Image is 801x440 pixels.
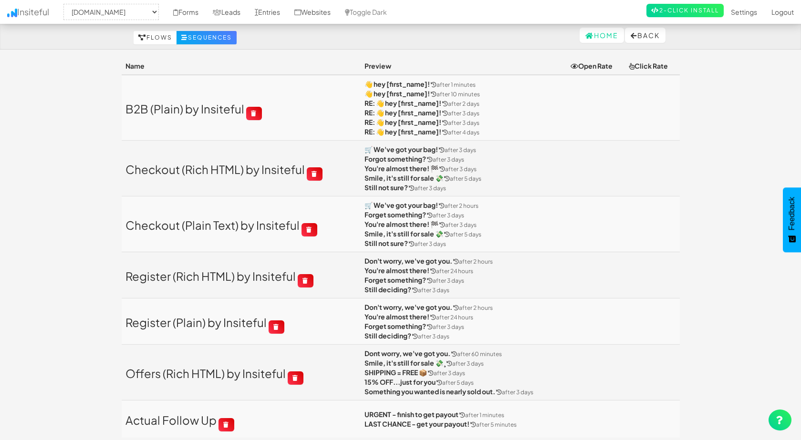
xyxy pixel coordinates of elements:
[430,267,473,275] small: after 24 hours
[580,28,624,43] a: Home
[364,99,441,107] strong: RE: 👋 hey [first_name]!
[364,145,438,153] strong: 🛒 We've got your bag!
[125,102,244,116] a: B2B (Plain) by Insiteful
[364,410,458,419] strong: URGENT - finish to get payout
[364,154,426,163] strong: Forgot something?
[364,220,438,228] strong: You're almost there! 🏁
[125,366,286,380] a: Offers (Rich HTML) by Insiteful
[364,239,408,247] strong: Still not sure?
[364,127,441,136] strong: RE: 👋 hey [first_name]!
[470,421,517,428] small: after 5 minutes
[364,303,452,311] strong: Don't worry, we've got you.
[567,57,625,75] th: Open Rate
[364,266,429,275] strong: You're almost there!
[439,221,477,228] small: after 3 days
[364,183,408,192] strong: Still not sure?
[364,331,411,340] strong: Still deciding?
[364,285,411,294] strong: Still deciding?
[437,379,474,386] small: after 5 days
[453,258,493,265] small: after 2 hours
[364,229,443,238] strong: Smile, it's still for sale 💸
[442,119,479,126] small: after 3 days
[364,378,436,386] strong: 15% OFF...just for you
[496,389,533,396] small: after 3 days
[409,240,446,247] small: after 3 days
[364,368,427,377] strong: SHIPPING = FREE 📦
[364,322,426,330] strong: Forget something?
[453,304,493,311] small: after 2 hours
[439,165,477,173] small: after 3 days
[364,118,441,126] strong: RE: 👋 hey [first_name]!
[364,349,450,358] strong: Dont worry, we've got you.
[364,358,446,367] strong: Smile, it's still for sale 💸¸
[427,323,464,330] small: after 3 days
[427,277,464,284] small: after 3 days
[459,411,504,419] small: after 1 minutes
[125,218,300,232] a: Checkout (Plain Text) by Insiteful
[427,212,464,219] small: after 3 days
[431,91,480,98] small: after 10 minutes
[412,287,449,294] small: after 3 days
[364,256,452,265] strong: Don't worry, we've got you.
[364,201,438,209] strong: 🛒 We've got your bag!
[364,210,426,219] strong: Forget something?
[430,314,473,321] small: after 24 hours
[364,276,426,284] strong: Forget something?
[444,231,481,238] small: after 5 days
[134,31,177,44] a: Flows
[439,202,479,209] small: after 2 hours
[788,197,796,230] span: Feedback
[364,174,443,182] strong: Smile, it's still for sale 💸
[451,350,502,358] small: after 60 minutes
[444,175,481,182] small: after 5 days
[364,164,438,173] strong: You're almost there! 🏁
[177,31,237,44] a: Sequences
[364,420,469,428] strong: LAST CHANCE - get your payout!
[625,57,680,75] th: Click Rate
[625,28,666,43] button: Back
[125,315,267,329] a: Register (Plain) by Insiteful
[364,312,429,321] strong: You're almost there!
[783,187,801,252] button: Feedback - Show survey
[364,80,430,88] strong: 👋 hey [first_name]!
[7,9,17,17] img: icon.png
[125,269,296,283] a: Register (Rich HTML) by Insiteful
[125,162,305,176] a: Checkout (Rich HTML) by Insiteful
[646,4,724,17] a: 2-Click Install
[361,57,567,75] th: Preview
[412,333,449,340] small: after 3 days
[431,81,476,88] small: after 1 minutes
[125,413,217,427] a: Actual Follow Up
[364,89,430,98] strong: 👋 hey [first_name]!
[409,184,446,192] small: after 3 days
[122,57,361,75] th: Name
[442,100,479,107] small: after 2 days
[428,369,465,377] small: after 3 days
[442,129,479,136] small: after 4 days
[364,108,441,117] strong: RE: 👋 hey [first_name]!
[439,146,476,153] small: after 3 days
[427,156,464,163] small: after 3 days
[364,387,495,396] strong: Something you wanted is nearly sold out.
[447,360,484,367] small: after 3 days
[442,110,479,117] small: after 3 days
